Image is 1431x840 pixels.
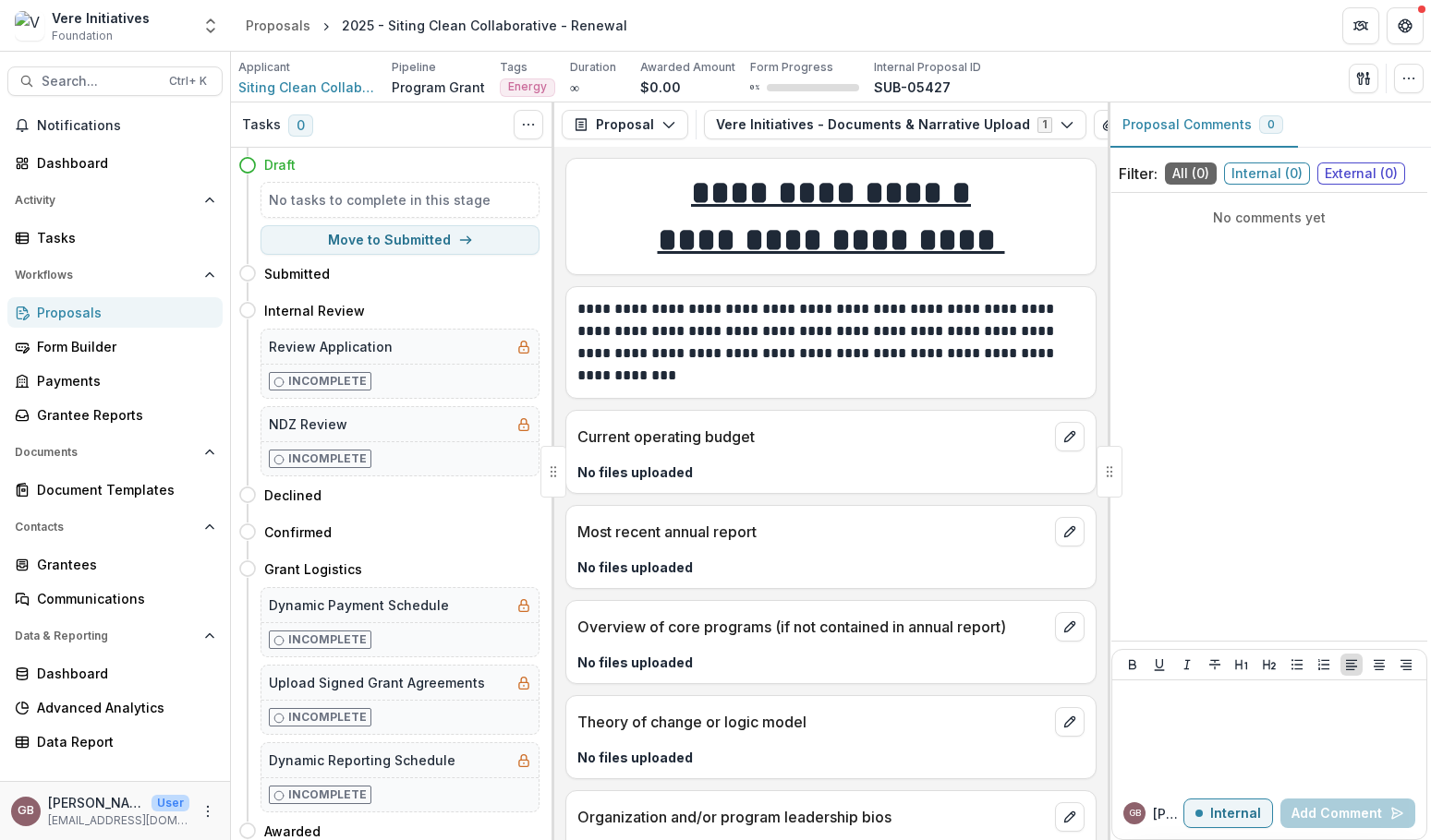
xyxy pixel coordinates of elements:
p: No files uploaded [577,462,1085,482]
div: Grantee Reports [37,405,208,425]
p: Most recent annual report [577,521,1048,543]
button: Notifications [7,111,223,140]
button: Open Workflows [7,260,223,290]
h5: Review Application [269,337,393,356]
button: Strike [1204,654,1226,676]
button: Heading 2 [1258,654,1280,676]
p: No files uploaded [577,653,1085,672]
div: Form Builder [37,337,208,356]
button: Align Center [1368,654,1390,676]
div: Data Report [37,732,208,751]
button: Internal [1183,798,1273,828]
p: ∞ [570,78,579,97]
button: View Attached Files [1094,110,1123,139]
div: Dashboard [37,153,208,173]
div: Grantees [37,555,208,574]
button: Partners [1342,7,1379,44]
p: Incomplete [288,786,367,803]
div: 2025 - Siting Clean Collaborative - Renewal [342,16,627,35]
p: User [152,795,189,811]
span: 0 [288,114,313,137]
p: Internal [1210,806,1261,822]
p: Internal Proposal ID [874,59,981,76]
a: Form Builder [7,331,223,362]
div: Dashboard [37,664,208,683]
span: 0 [1267,118,1275,131]
p: Tags [500,59,528,76]
button: More [197,800,219,822]
p: Theory of change or logic model [577,711,1048,733]
p: $0.00 [640,78,681,97]
h4: Declined [264,486,321,505]
div: Payments [37,371,208,390]
button: Align Right [1395,654,1417,676]
a: Document Templates [7,474,223,505]
h5: Dynamic Payment Schedule [269,595,449,615]
div: Communications [37,589,208,608]
p: Current operating budget [577,426,1048,448]
nav: breadcrumb [238,12,635,39]
button: Add Comment [1280,798,1415,828]
a: Siting Clean Collaborative [238,78,377,97]
h5: No tasks to complete in this stage [269,190,531,210]
a: Grantees [7,549,223,580]
p: [PERSON_NAME] [1153,804,1183,823]
div: Document Templates [37,480,208,499]
div: Ctrl + K [165,71,211,91]
p: Program Grant [392,78,485,97]
p: [PERSON_NAME] [48,793,144,812]
h4: Draft [264,155,296,174]
a: Dashboard [7,148,223,178]
p: Filter: [1119,162,1158,185]
h3: Tasks [242,117,281,133]
button: Proposal Comments [1108,102,1298,148]
button: edit [1055,802,1085,832]
h4: Internal Review [264,301,365,320]
button: Align Left [1340,654,1363,676]
span: Energy [508,80,547,93]
span: Search... [42,74,158,90]
a: Proposals [7,297,223,328]
button: Italicize [1176,654,1198,676]
a: Dashboard [7,658,223,689]
p: Incomplete [288,709,367,726]
a: Tasks [7,222,223,253]
button: Bold [1122,654,1144,676]
p: Awarded Amount [640,59,735,76]
p: SUB-05427 [874,78,951,97]
p: Organization and/or program leadership bios [577,806,1048,828]
button: edit [1055,612,1085,642]
p: Pipeline [392,59,436,76]
span: Internal ( 0 ) [1224,162,1310,185]
button: Open Documents [7,438,223,467]
img: Vere Initiatives [15,11,44,41]
button: Proposal [562,110,688,139]
a: Advanced Analytics [7,692,223,723]
div: Advanced Analytics [37,698,208,717]
span: Workflows [15,269,197,282]
h5: NDZ Review [269,414,347,434]
button: edit [1055,422,1085,451]
a: Communications [7,583,223,614]
span: Notifications [37,118,215,134]
span: Documents [15,446,197,459]
h5: Upload Signed Grant Agreements [269,673,485,692]
a: Payments [7,366,223,396]
p: Overview of core programs (if not contained in annual report) [577,616,1048,638]
button: Vere Initiatives - Documents & Narrative Upload1 [704,110,1086,139]
div: Tasks [37,228,208,247]
button: Move to Submitted [261,225,540,255]
span: Data & Reporting [15,630,197,642]
div: Grace Brown [1129,809,1141,818]
p: No comments yet [1119,208,1420,227]
button: Underline [1148,654,1170,676]
p: Incomplete [288,373,367,390]
button: Open Data & Reporting [7,621,223,651]
p: No files uploaded [577,748,1085,767]
h4: Grant Logistics [264,559,362,579]
p: [EMAIL_ADDRESS][DOMAIN_NAME] [48,812,189,829]
span: Contacts [15,521,197,534]
button: Search... [7,66,223,96]
p: Incomplete [288,450,367,467]
p: 0 % [750,81,759,94]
